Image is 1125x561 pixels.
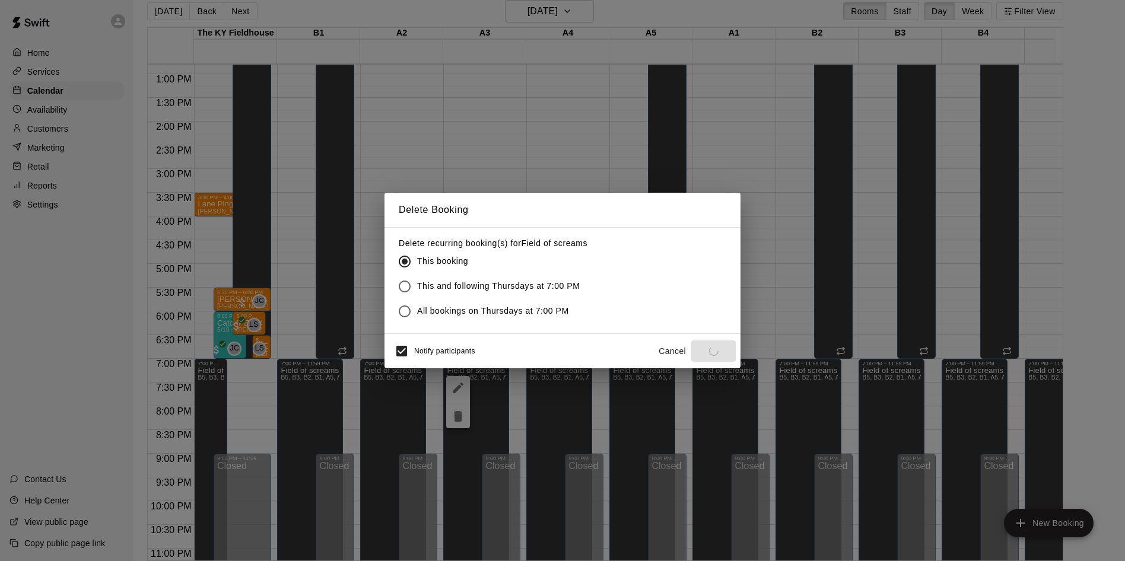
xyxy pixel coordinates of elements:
[417,255,468,267] span: This booking
[417,280,580,292] span: This and following Thursdays at 7:00 PM
[653,340,691,362] button: Cancel
[384,193,741,227] h2: Delete Booking
[399,237,590,249] label: Delete recurring booking(s) for Field of screams
[414,347,475,355] span: Notify participants
[417,305,569,317] span: All bookings on Thursdays at 7:00 PM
